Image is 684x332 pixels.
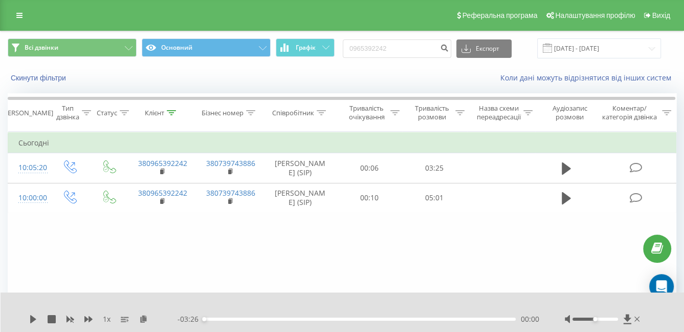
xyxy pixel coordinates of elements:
[2,109,53,117] div: [PERSON_NAME]
[138,188,187,198] a: 380965392242
[476,104,521,121] div: Назва схеми переадресації
[337,153,402,183] td: 00:06
[8,133,676,153] td: Сьогодні
[456,39,512,58] button: Експорт
[555,11,635,19] span: Налаштування профілю
[593,317,597,321] div: Accessibility label
[206,188,255,198] a: 380739743886
[263,153,337,183] td: [PERSON_NAME] (SIP)
[145,109,164,117] div: Клієнт
[521,314,539,324] span: 00:00
[202,109,244,117] div: Бізнес номер
[544,104,595,121] div: Аудіозапис розмови
[18,188,39,208] div: 10:00:00
[402,183,467,213] td: 05:01
[272,109,314,117] div: Співробітник
[411,104,453,121] div: Тривалість розмови
[343,39,451,58] input: Пошук за номером
[652,11,670,19] span: Вихід
[296,44,316,51] span: Графік
[500,73,676,82] a: Коли дані можуть відрізнятися вiд інших систем
[206,158,255,168] a: 380739743886
[202,317,206,321] div: Accessibility label
[337,183,402,213] td: 00:10
[56,104,79,121] div: Тип дзвінка
[462,11,538,19] span: Реферальна програма
[18,158,39,178] div: 10:05:20
[600,104,659,121] div: Коментар/категорія дзвінка
[402,153,467,183] td: 03:25
[138,158,187,168] a: 380965392242
[178,314,204,324] span: - 03:26
[346,104,388,121] div: Тривалість очікування
[142,38,271,57] button: Основний
[103,314,111,324] span: 1 x
[25,44,58,52] span: Всі дзвінки
[263,183,337,213] td: [PERSON_NAME] (SIP)
[8,73,71,82] button: Скинути фільтри
[97,109,117,117] div: Статус
[649,274,674,299] div: Open Intercom Messenger
[276,38,335,57] button: Графік
[8,38,137,57] button: Всі дзвінки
